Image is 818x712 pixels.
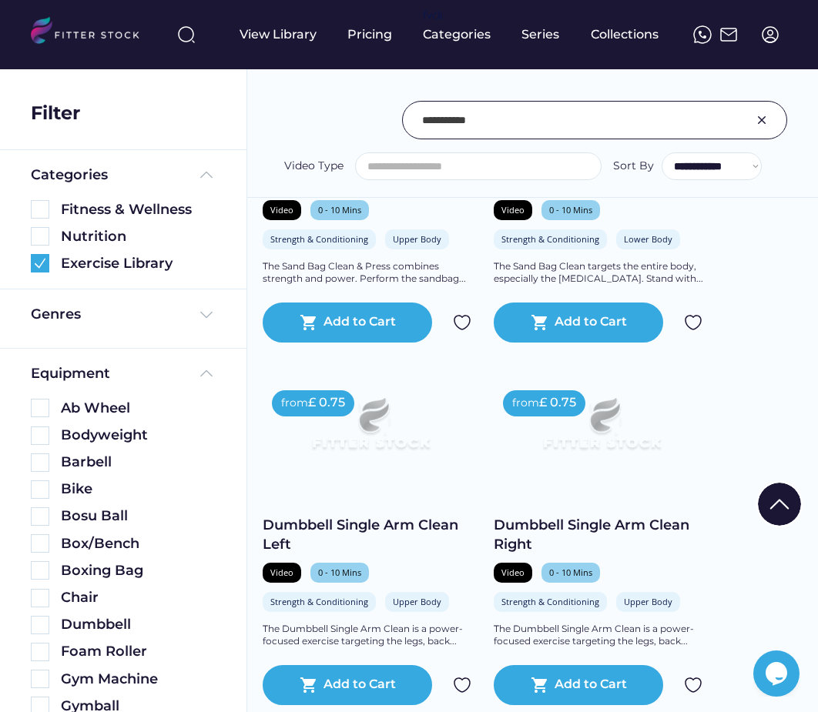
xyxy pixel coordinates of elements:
div: £ 0.75 [308,394,345,411]
div: Ab Wheel [61,399,216,418]
div: Categories [31,165,108,185]
div: from [281,396,308,411]
div: The Sand Bag Clean & Press combines strength and power. Perform the sandbag... [263,260,478,286]
div: Add to Cart [555,313,627,332]
div: Pricing [347,26,392,43]
div: Fitness & Wellness [61,200,216,219]
div: Upper Body [393,233,441,245]
div: Upper Body [624,596,672,607]
div: Dumbbell Single Arm Clean Right [494,516,709,554]
div: Bike [61,480,216,499]
img: Frame%20%284%29.svg [197,306,216,324]
div: Dumbbell [61,615,216,634]
div: Video [270,567,293,578]
div: 0 - 10 Mins [549,567,592,578]
img: Rectangle%205126.svg [31,227,49,246]
div: Strength & Conditioning [270,233,368,245]
img: Frame%20%285%29.svg [197,165,216,184]
div: Genres [31,305,81,324]
div: 0 - 10 Mins [318,567,361,578]
img: Group%201000002324.svg [453,313,471,332]
div: Strength & Conditioning [501,233,599,245]
img: Group%201000002324.svg [684,313,702,332]
div: Nutrition [61,227,216,246]
img: Group%201000002360.svg [31,254,49,272]
div: Categories [423,26,491,43]
div: from [512,396,539,411]
button: shopping_cart [300,313,318,332]
button: shopping_cart [300,676,318,694]
div: Equipment [31,364,110,383]
img: Frame%2079%20%281%29.svg [284,381,457,478]
div: The Sand Bag Clean targets the entire body, especially the [MEDICAL_DATA]. Stand with... [494,260,709,286]
img: Rectangle%205126.svg [31,534,49,553]
iframe: chat widget [753,650,803,697]
div: Bodyweight [61,426,216,445]
div: Video [270,204,293,216]
button: shopping_cart [531,676,549,694]
img: Group%201000002324.svg [684,676,702,694]
img: Group%201000002324.svg [453,676,471,694]
img: Rectangle%205126.svg [31,616,49,634]
div: Add to Cart [555,676,627,694]
img: Rectangle%205126.svg [31,507,49,526]
div: 0 - 10 Mins [318,204,361,216]
div: Strength & Conditioning [270,596,368,607]
div: View Library [240,26,317,43]
img: meteor-icons_whatsapp%20%281%29.svg [693,25,712,44]
div: Foam Roller [61,642,216,661]
img: Rectangle%205126.svg [31,453,49,472]
div: The Dumbbell Single Arm Clean is a power-focused exercise targeting the legs, back... [263,623,478,649]
div: Box/Bench [61,534,216,553]
div: Exercise Library [61,254,216,273]
button: shopping_cart [531,313,549,332]
img: Rectangle%205126.svg [31,561,49,580]
div: Barbell [61,453,216,472]
img: Frame%2051.svg [719,25,738,44]
img: Rectangle%205126.svg [31,200,49,219]
div: Video [501,204,525,216]
img: Group%201000002326.svg [753,111,771,129]
div: Filter [31,100,80,126]
img: Rectangle%205126.svg [31,399,49,417]
div: Bosu Ball [61,506,216,526]
img: profile-circle.svg [761,25,779,44]
div: Chair [61,588,216,607]
img: Rectangle%205126.svg [31,589,49,607]
img: search-normal%203.svg [177,25,196,44]
div: Lower Body [624,233,672,245]
img: Frame%2079%20%281%29.svg [515,381,688,478]
div: Collections [591,26,659,43]
div: Strength & Conditioning [501,596,599,607]
img: Rectangle%205126.svg [31,670,49,688]
div: fvck [423,8,443,23]
img: Rectangle%205126.svg [31,480,49,499]
div: Add to Cart [324,676,396,694]
div: Series [521,26,560,43]
img: LOGO.svg [31,17,153,48]
div: Dumbbell Single Arm Clean Left [263,516,478,554]
div: Gym Machine [61,670,216,689]
div: Add to Cart [324,313,396,332]
div: Sort By [613,159,654,174]
div: 0 - 10 Mins [549,204,592,216]
div: £ 0.75 [539,394,576,411]
div: Video Type [284,159,344,174]
img: Rectangle%205126.svg [31,426,49,445]
img: Frame%20%285%29.svg [197,364,216,383]
div: The Dumbbell Single Arm Clean is a power-focused exercise targeting the legs, back... [494,623,709,649]
div: Video [501,567,525,578]
div: Boxing Bag [61,561,216,580]
img: Group%201000002322%20%281%29.svg [758,483,801,526]
img: Rectangle%205126.svg [31,643,49,661]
